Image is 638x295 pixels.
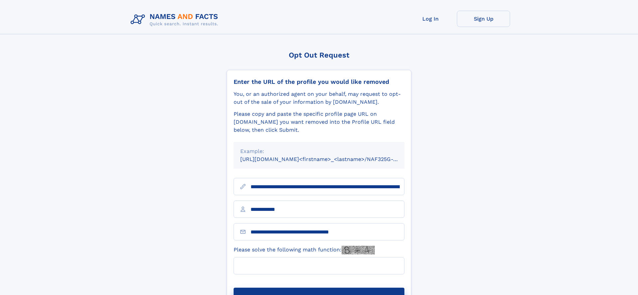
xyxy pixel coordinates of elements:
[234,78,404,85] div: Enter the URL of the profile you would like removed
[240,147,398,155] div: Example:
[404,11,457,27] a: Log In
[234,246,375,254] label: Please solve the following math function:
[234,110,404,134] div: Please copy and paste the specific profile page URL on [DOMAIN_NAME] you want removed into the Pr...
[227,51,411,59] div: Opt Out Request
[240,156,417,162] small: [URL][DOMAIN_NAME]<firstname>_<lastname>/NAF325G-xxxxxxxx
[457,11,510,27] a: Sign Up
[128,11,224,29] img: Logo Names and Facts
[234,90,404,106] div: You, or an authorized agent on your behalf, may request to opt-out of the sale of your informatio...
